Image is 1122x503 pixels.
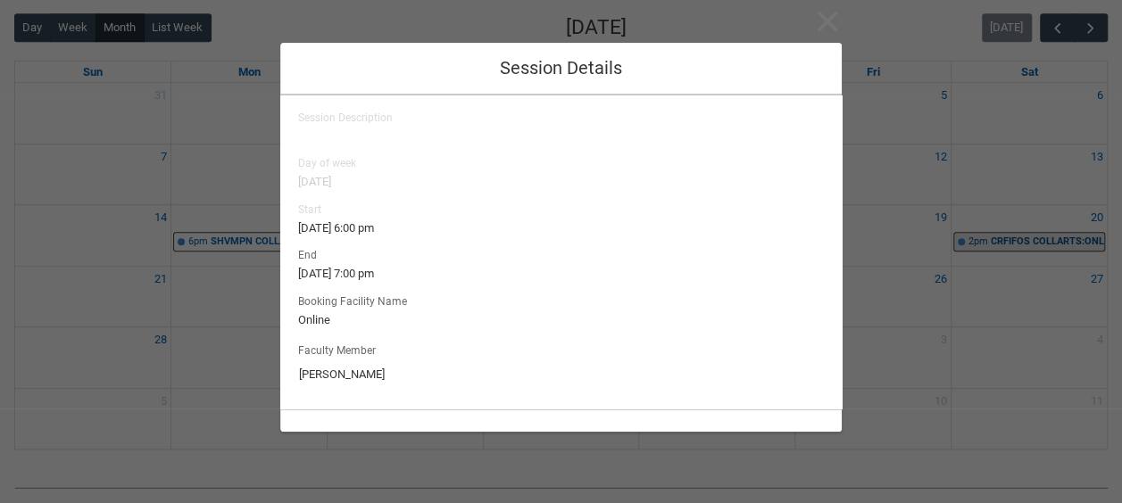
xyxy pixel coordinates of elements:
[298,219,824,237] lightning-formatted-text: [DATE] 6:00 pm
[298,339,383,359] label: Faculty Member
[298,311,824,329] lightning-formatted-text: Online
[813,7,842,36] button: Close
[298,265,824,283] lightning-formatted-text: [DATE] 7:00 pm
[500,57,622,78] span: Session Details
[298,243,324,263] span: End
[298,290,414,309] span: Booking Facility Name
